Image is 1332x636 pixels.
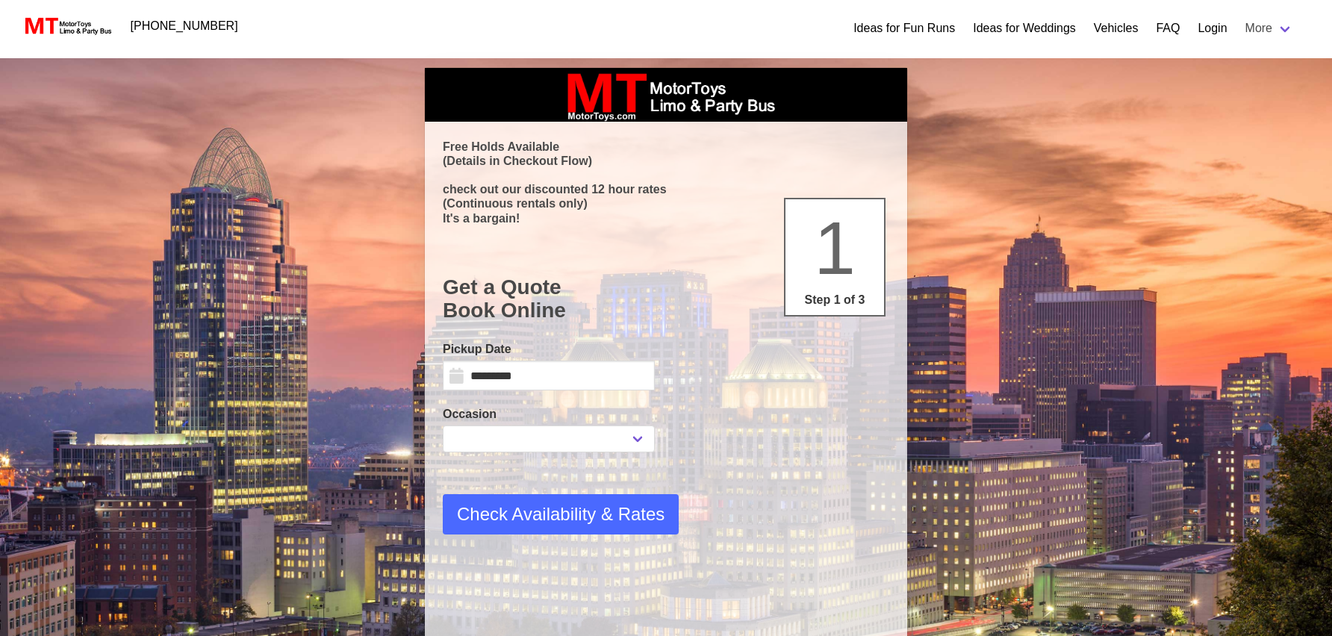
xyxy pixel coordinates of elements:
[443,340,655,358] label: Pickup Date
[1094,19,1139,37] a: Vehicles
[443,405,655,423] label: Occasion
[122,11,247,41] a: [PHONE_NUMBER]
[443,140,889,154] p: Free Holds Available
[1156,19,1180,37] a: FAQ
[554,68,778,122] img: box_logo_brand.jpeg
[21,16,113,37] img: MotorToys Logo
[457,501,665,528] span: Check Availability & Rates
[1236,13,1302,43] a: More
[443,275,889,322] h1: Get a Quote Book Online
[443,494,679,534] button: Check Availability & Rates
[853,19,955,37] a: Ideas for Fun Runs
[443,182,889,196] p: check out our discounted 12 hour rates
[443,211,889,225] p: It's a bargain!
[443,154,889,168] p: (Details in Checkout Flow)
[1198,19,1227,37] a: Login
[791,291,878,309] p: Step 1 of 3
[814,206,856,290] span: 1
[443,196,889,211] p: (Continuous rentals only)
[973,19,1076,37] a: Ideas for Weddings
